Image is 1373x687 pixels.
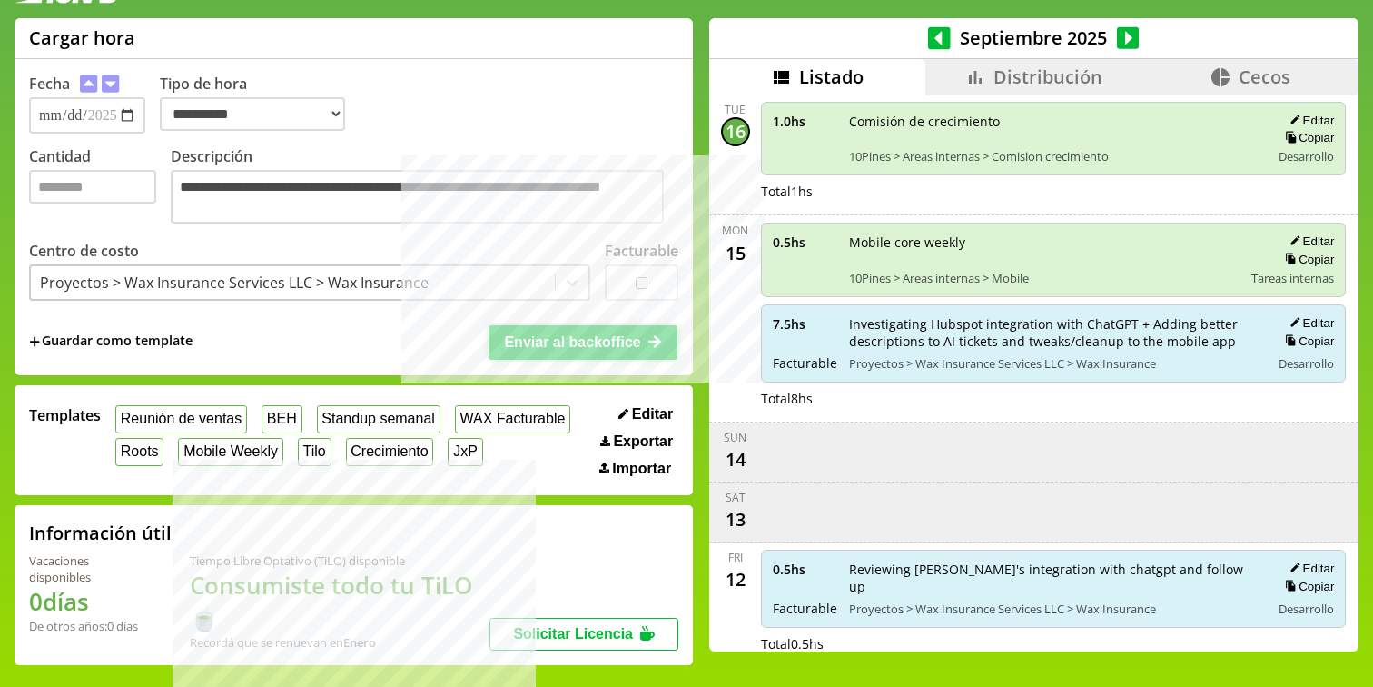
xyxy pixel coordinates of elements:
button: Editar [613,405,678,423]
button: Editar [1284,561,1334,576]
label: Centro de costo [29,241,139,261]
span: 1.0 hs [773,113,836,130]
div: Total 0.5 hs [761,635,1347,652]
div: 14 [721,445,750,474]
div: Total 8 hs [761,390,1347,407]
span: Desarrollo [1279,355,1334,372]
div: scrollable content [709,95,1358,649]
span: Solicitar Licencia [513,626,633,642]
div: Recordá que se renuevan en [190,634,489,651]
div: Tue [725,102,746,117]
span: Templates [29,405,101,425]
span: Comisión de crecimiento [849,113,1259,130]
span: Proyectos > Wax Insurance Services LLC > Wax Insurance [849,355,1259,372]
button: Copiar [1279,579,1334,594]
button: Crecimiento [346,438,434,466]
textarea: Descripción [171,170,664,224]
span: Exportar [613,433,673,450]
button: Copiar [1279,252,1334,267]
label: Fecha [29,74,70,94]
h1: Cargar hora [29,25,135,50]
h2: Información útil [29,521,172,545]
div: 16 [721,117,750,146]
span: Septiembre 2025 [951,25,1117,50]
span: 0.5 hs [773,234,836,251]
button: Reunión de ventas [115,405,247,433]
div: Sat [726,490,746,505]
span: Reviewing [PERSON_NAME]'s integration with chatgpt and follow up [849,561,1259,595]
button: WAX Facturable [455,405,570,433]
button: Tilo [298,438,331,466]
span: + [29,332,40,352]
button: Roots [115,438,163,466]
span: Facturable [773,600,836,617]
label: Descripción [171,146,678,228]
span: Distribución [993,65,1102,89]
span: Facturable [773,354,836,372]
select: Tipo de hora [160,97,345,131]
label: Cantidad [29,146,171,228]
button: Editar [1284,234,1334,249]
button: Copiar [1279,334,1334,349]
b: Enero [343,634,376,651]
div: Proyectos > Wax Insurance Services LLC > Wax Insurance [40,273,429,293]
div: Sun [724,430,746,445]
button: Copiar [1279,130,1334,145]
span: 0.5 hs [773,561,836,578]
span: Tareas internas [1251,270,1334,286]
span: Cecos [1239,65,1290,89]
button: Enviar al backoffice [489,325,677,360]
button: Standup semanal [317,405,440,433]
button: Solicitar Licencia [489,618,678,651]
div: 12 [721,565,750,594]
span: Mobile core weekly [849,234,1240,251]
div: Mon [722,223,748,238]
button: JxP [448,438,482,466]
span: Importar [612,461,671,477]
div: Total 1 hs [761,183,1347,200]
span: Enviar al backoffice [504,334,640,350]
label: Tipo de hora [160,74,360,134]
div: Vacaciones disponibles [29,553,146,585]
span: Proyectos > Wax Insurance Services LLC > Wax Insurance [849,601,1259,617]
span: 7.5 hs [773,315,836,333]
div: De otros años: 0 días [29,618,146,634]
div: Tiempo Libre Optativo (TiLO) disponible [190,553,489,569]
span: +Guardar como template [29,332,193,352]
button: Mobile Weekly [178,438,282,466]
div: Fri [728,550,743,565]
button: Exportar [595,433,678,451]
span: 10Pines > Areas internas > Comision crecimiento [849,148,1259,164]
span: Desarrollo [1279,148,1334,164]
div: 15 [721,238,750,267]
button: Editar [1284,315,1334,331]
span: Investigating Hubspot integration with ChatGPT + Adding better descriptions to AI tickets and twe... [849,315,1259,350]
label: Facturable [605,241,678,261]
h1: 0 días [29,585,146,618]
span: Editar [632,406,673,423]
button: Editar [1284,113,1334,128]
h1: Consumiste todo tu TiLO 🍵 [190,569,489,634]
input: Cantidad [29,170,156,204]
span: Desarrollo [1279,601,1334,617]
span: Listado [799,65,864,89]
span: 10Pines > Areas internas > Mobile [849,270,1240,286]
button: BEH [262,405,302,433]
div: 13 [721,505,750,534]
